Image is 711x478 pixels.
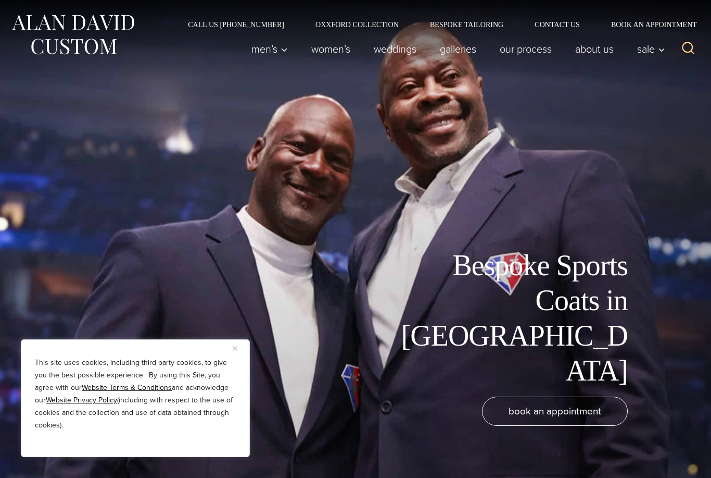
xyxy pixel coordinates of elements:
p: This site uses cookies, including third party cookies, to give you the best possible experience. ... [35,357,236,432]
a: Book an Appointment [595,21,701,28]
button: Close [233,342,245,354]
a: About Us [564,39,626,59]
a: Call Us [PHONE_NUMBER] [172,21,300,28]
button: View Search Form [676,36,701,62]
span: book an appointment [509,403,601,419]
a: book an appointment [482,397,628,426]
span: Sale [637,44,665,54]
a: Bespoke Tailoring [414,21,519,28]
a: Website Privacy Policy [46,395,117,406]
a: Website Terms & Conditions [82,382,172,393]
a: Women’s [300,39,362,59]
img: Alan David Custom [10,11,135,58]
img: Close [233,346,237,351]
a: Galleries [428,39,488,59]
a: Oxxford Collection [300,21,414,28]
nav: Secondary Navigation [172,21,701,28]
span: Men’s [251,44,288,54]
a: weddings [362,39,428,59]
h1: Bespoke Sports Coats in [GEOGRAPHIC_DATA] [393,248,628,388]
nav: Primary Navigation [240,39,671,59]
a: Our Process [488,39,564,59]
a: Contact Us [519,21,595,28]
